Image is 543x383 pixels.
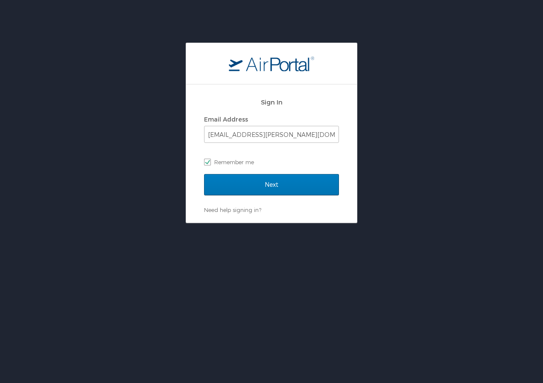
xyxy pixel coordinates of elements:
label: Remember me [204,156,339,168]
a: Need help signing in? [204,206,261,213]
input: Next [204,174,339,195]
img: logo [229,56,314,71]
h2: Sign In [204,97,339,107]
label: Email Address [204,116,248,123]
